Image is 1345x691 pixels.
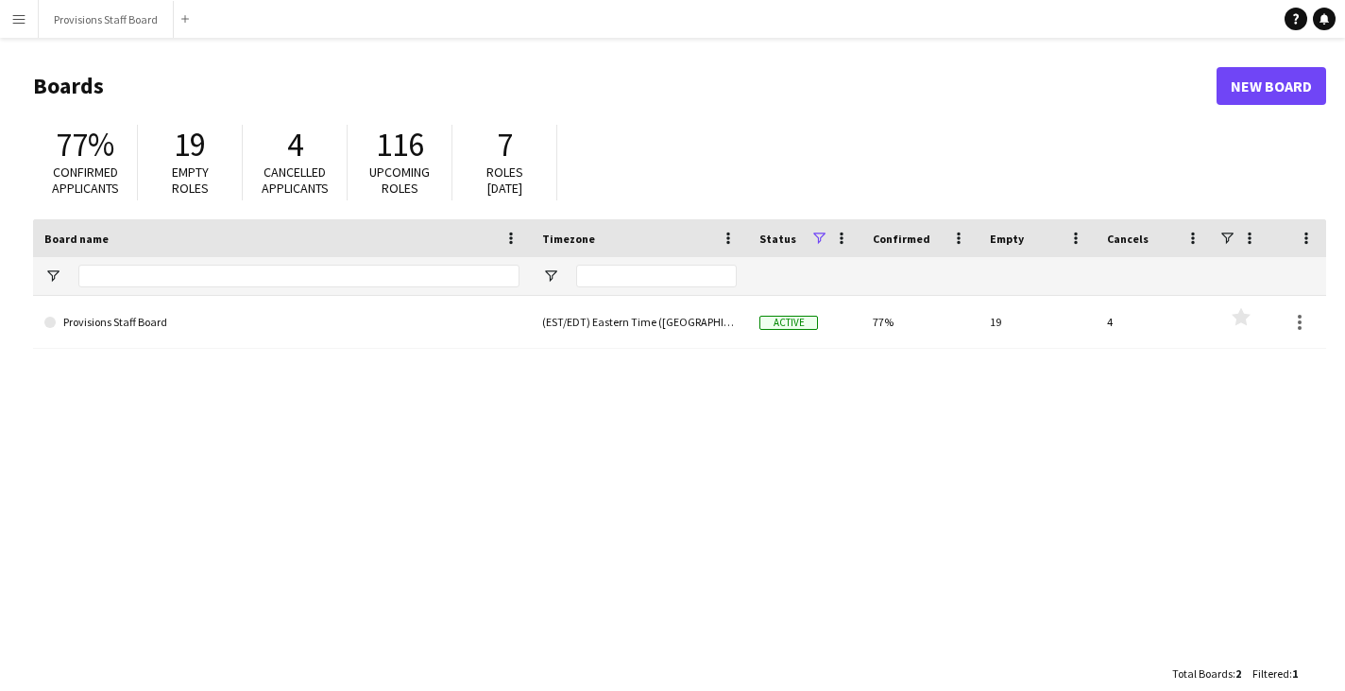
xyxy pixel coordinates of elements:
[1235,666,1241,681] span: 2
[542,232,595,246] span: Timezone
[873,232,930,246] span: Confirmed
[1252,666,1289,681] span: Filtered
[979,296,1096,348] div: 19
[44,268,61,285] button: Open Filter Menu
[990,232,1024,246] span: Empty
[369,164,430,197] span: Upcoming roles
[542,268,559,285] button: Open Filter Menu
[56,124,114,165] span: 77%
[33,72,1217,100] h1: Boards
[497,124,513,165] span: 7
[759,316,818,330] span: Active
[1107,232,1149,246] span: Cancels
[287,124,303,165] span: 4
[52,164,119,197] span: Confirmed applicants
[486,164,523,197] span: Roles [DATE]
[576,265,737,287] input: Timezone Filter Input
[44,296,519,349] a: Provisions Staff Board
[1096,296,1213,348] div: 4
[376,124,424,165] span: 116
[1172,666,1233,681] span: Total Boards
[1217,67,1326,105] a: New Board
[172,164,209,197] span: Empty roles
[39,1,174,38] button: Provisions Staff Board
[531,296,748,348] div: (EST/EDT) Eastern Time ([GEOGRAPHIC_DATA] & [GEOGRAPHIC_DATA])
[78,265,519,287] input: Board name Filter Input
[861,296,979,348] div: 77%
[1292,666,1298,681] span: 1
[262,164,329,197] span: Cancelled applicants
[174,124,206,165] span: 19
[759,232,796,246] span: Status
[44,232,109,246] span: Board name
